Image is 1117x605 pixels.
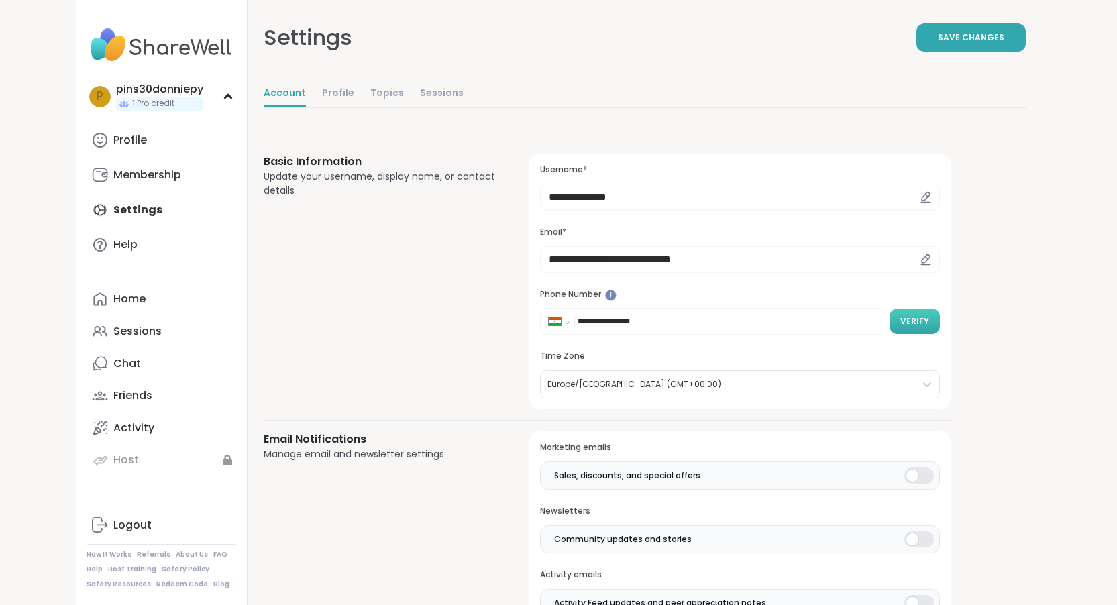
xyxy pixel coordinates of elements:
[137,550,170,559] a: Referrals
[87,565,103,574] a: Help
[132,98,174,109] span: 1 Pro credit
[540,289,939,300] h3: Phone Number
[113,388,152,403] div: Friends
[264,80,306,107] a: Account
[97,88,103,105] span: p
[113,133,147,148] div: Profile
[264,21,352,54] div: Settings
[87,159,236,191] a: Membership
[113,453,139,467] div: Host
[87,380,236,412] a: Friends
[87,509,236,541] a: Logout
[890,309,940,334] button: Verify
[113,168,181,182] div: Membership
[87,580,151,589] a: Safety Resources
[87,229,236,261] a: Help
[87,315,236,347] a: Sessions
[264,431,498,447] h3: Email Notifications
[87,124,236,156] a: Profile
[87,412,236,444] a: Activity
[900,315,929,327] span: Verify
[213,580,229,589] a: Blog
[540,351,939,362] h3: Time Zone
[156,580,208,589] a: Redeem Code
[87,550,131,559] a: How It Works
[540,164,939,176] h3: Username*
[113,324,162,339] div: Sessions
[108,565,156,574] a: Host Training
[87,444,236,476] a: Host
[370,80,404,107] a: Topics
[322,80,354,107] a: Profile
[554,533,692,545] span: Community updates and stories
[113,518,152,533] div: Logout
[540,569,939,581] h3: Activity emails
[87,283,236,315] a: Home
[87,21,236,68] img: ShareWell Nav Logo
[213,550,227,559] a: FAQ
[87,347,236,380] a: Chat
[176,550,208,559] a: About Us
[113,356,141,371] div: Chat
[554,470,700,482] span: Sales, discounts, and special offers
[540,506,939,517] h3: Newsletters
[116,82,203,97] div: pins30donniepy
[264,154,498,170] h3: Basic Information
[540,227,939,238] h3: Email*
[162,565,209,574] a: Safety Policy
[264,447,498,461] div: Manage email and newsletter settings
[605,290,617,301] iframe: Spotlight
[113,292,146,307] div: Home
[540,442,939,453] h3: Marketing emails
[916,23,1026,52] button: Save Changes
[420,80,464,107] a: Sessions
[113,421,154,435] div: Activity
[938,32,1004,44] span: Save Changes
[264,170,498,198] div: Update your username, display name, or contact details
[113,237,138,252] div: Help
